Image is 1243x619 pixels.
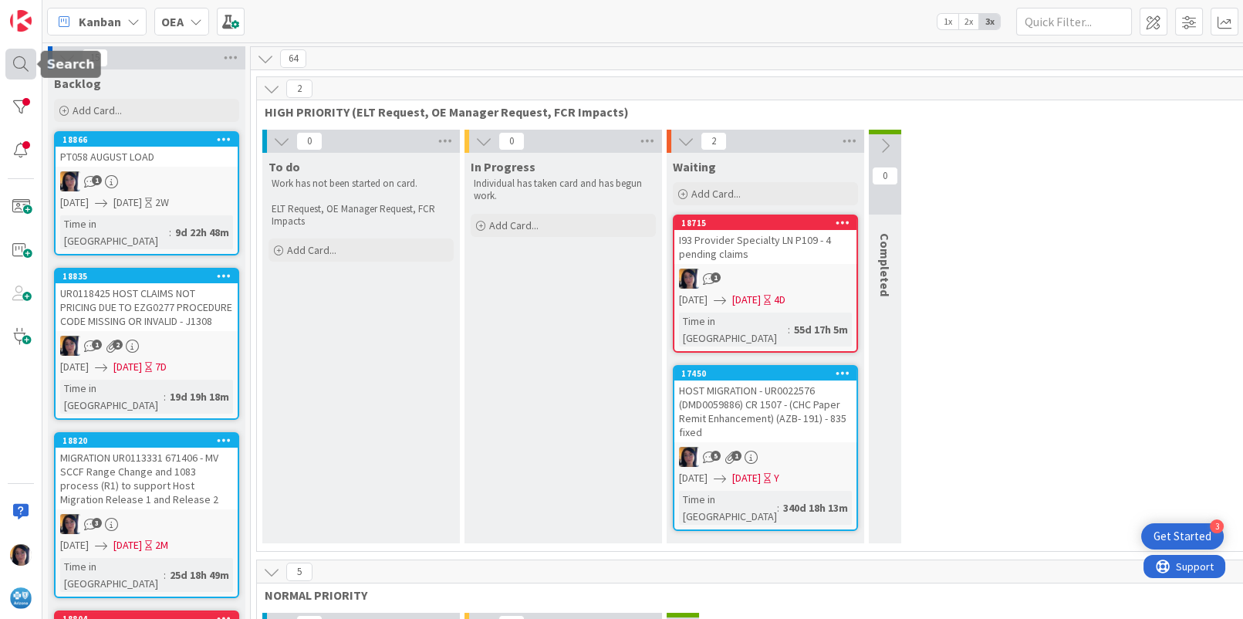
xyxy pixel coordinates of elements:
span: 2 [113,340,123,350]
span: Add Card... [73,103,122,117]
div: 2W [155,194,169,211]
span: 2x [958,14,979,29]
span: 1 [92,175,102,185]
span: 0 [296,132,323,151]
div: 7D [155,359,167,375]
span: 1x [937,14,958,29]
span: 3x [979,14,1000,29]
input: Quick Filter... [1016,8,1132,36]
div: MIGRATION UR0113331 671406 - MV SCCF Range Change and 1083 process (R1) to support Host Migration... [56,448,238,509]
div: 18715 [674,216,856,230]
div: 18715I93 Provider Specialty LN P109 - 4 pending claims [674,216,856,264]
span: [DATE] [679,470,708,486]
span: : [164,388,166,405]
div: 17450HOST MIGRATION - UR0022576 (DMD0059886) CR 1507 - (CHC Paper Remit Enhancement) (AZB- 191) -... [674,367,856,442]
img: TC [60,336,80,356]
span: [DATE] [60,359,89,375]
div: TC [56,514,238,534]
div: 2M [155,537,168,553]
span: [DATE] [113,359,142,375]
span: : [164,567,166,583]
img: TC [679,447,699,467]
span: Add Card... [691,187,741,201]
div: Open Get Started checklist, remaining modules: 3 [1141,523,1224,550]
div: 55d 17h 5m [790,321,852,338]
div: UR0118425 HOST CLAIMS NOT PRICING DUE TO EZG0277 PROCEDURE CODE MISSING OR INVALID - J1308 [56,283,238,331]
span: 15 [82,49,108,67]
span: 1 [711,272,721,282]
div: 18866 [56,133,238,147]
div: 18866 [62,134,238,145]
p: ELT Request, OE Manager Request, FCR Impacts [272,203,451,228]
div: 340d 18h 13m [779,499,852,516]
div: 18835UR0118425 HOST CLAIMS NOT PRICING DUE TO EZG0277 PROCEDURE CODE MISSING OR INVALID - J1308 [56,269,238,331]
p: Individual has taken card and has begun work. [474,178,653,203]
a: 18820MIGRATION UR0113331 671406 - MV SCCF Range Change and 1083 process (R1) to support Host Migr... [54,432,239,598]
div: 18835 [62,271,238,282]
img: TC [60,171,80,191]
span: To do [269,159,300,174]
div: Time in [GEOGRAPHIC_DATA] [60,380,164,414]
div: TC [56,336,238,356]
img: TC [10,544,32,566]
div: 17450 [681,368,856,379]
div: TC [56,171,238,191]
span: : [777,499,779,516]
span: [DATE] [732,470,761,486]
span: [DATE] [60,194,89,211]
a: 17450HOST MIGRATION - UR0022576 (DMD0059886) CR 1507 - (CHC Paper Remit Enhancement) (AZB- 191) -... [673,365,858,531]
span: : [788,321,790,338]
span: Backlog [54,76,101,91]
span: [DATE] [732,292,761,308]
span: [DATE] [60,537,89,553]
span: 5 [711,451,721,461]
div: 18835 [56,269,238,283]
span: In Progress [471,159,535,174]
p: Work has not been started on card. [272,178,451,190]
div: Time in [GEOGRAPHIC_DATA] [60,215,169,249]
div: 4D [774,292,785,308]
div: Time in [GEOGRAPHIC_DATA] [60,558,164,592]
b: OEA [161,14,184,29]
span: 1 [731,451,741,461]
div: Time in [GEOGRAPHIC_DATA] [679,491,777,525]
div: I93 Provider Specialty LN P109 - 4 pending claims [674,230,856,264]
div: 18866PT058 AUGUST LOAD [56,133,238,167]
span: 3 [92,518,102,528]
span: 1 [92,340,102,350]
span: Add Card... [287,243,336,257]
h5: Search [47,57,95,72]
span: 2 [286,79,312,98]
img: Visit kanbanzone.com [10,10,32,32]
div: 18820 [56,434,238,448]
div: 18820MIGRATION UR0113331 671406 - MV SCCF Range Change and 1083 process (R1) to support Host Migr... [56,434,238,509]
span: [DATE] [113,537,142,553]
span: 2 [701,132,727,151]
div: TC [674,269,856,289]
span: 0 [872,167,898,185]
span: : [169,224,171,241]
img: avatar [10,587,32,609]
a: 18866PT058 AUGUST LOADTC[DATE][DATE]2WTime in [GEOGRAPHIC_DATA]:9d 22h 48m [54,131,239,255]
div: PT058 AUGUST LOAD [56,147,238,167]
span: Support [32,2,70,21]
span: [DATE] [679,292,708,308]
img: TC [679,269,699,289]
div: Time in [GEOGRAPHIC_DATA] [679,313,788,347]
div: 18715 [681,218,856,228]
div: TC [674,447,856,467]
span: 64 [280,49,306,68]
div: HOST MIGRATION - UR0022576 (DMD0059886) CR 1507 - (CHC Paper Remit Enhancement) (AZB- 191) - 835 ... [674,381,856,442]
div: 3 [1210,519,1224,533]
span: 5 [286,563,312,581]
span: [DATE] [113,194,142,211]
div: Y [774,470,779,486]
img: TC [60,514,80,534]
a: 18835UR0118425 HOST CLAIMS NOT PRICING DUE TO EZG0277 PROCEDURE CODE MISSING OR INVALID - J1308TC... [54,268,239,420]
div: 17450 [674,367,856,381]
div: 19d 19h 18m [166,388,233,405]
span: Waiting [673,159,716,174]
a: 18715I93 Provider Specialty LN P109 - 4 pending claimsTC[DATE][DATE]4DTime in [GEOGRAPHIC_DATA]:5... [673,215,858,353]
div: 18820 [62,435,238,446]
div: Get Started [1153,529,1211,544]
